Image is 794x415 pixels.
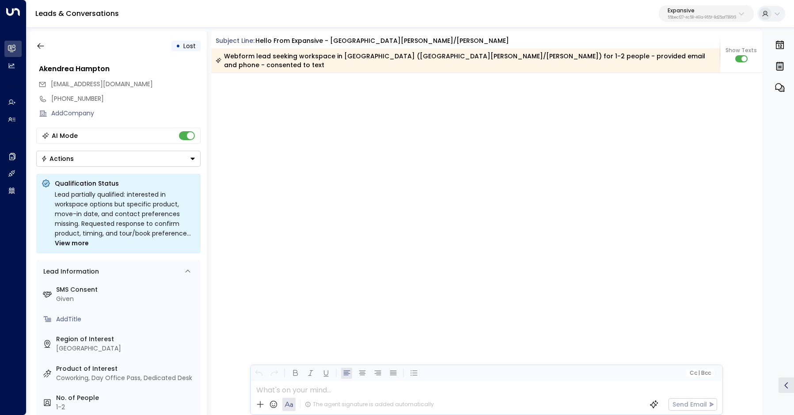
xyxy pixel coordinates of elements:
[56,285,197,294] label: SMS Consent
[35,8,119,19] a: Leads & Conversations
[56,403,197,412] div: 1-2
[51,80,153,88] span: [EMAIL_ADDRESS][DOMAIN_NAME]
[51,109,201,118] div: AddCompany
[686,369,714,377] button: Cc|Bcc
[216,52,715,69] div: Webform lead seeking workspace in [GEOGRAPHIC_DATA] ([GEOGRAPHIC_DATA][PERSON_NAME]/[PERSON_NAME]...
[55,238,89,248] span: View more
[690,370,711,376] span: Cc Bcc
[56,294,197,304] div: Given
[56,373,197,383] div: Coworking, Day Office Pass, Dedicated Desk
[216,36,255,45] span: Subject Line:
[51,80,153,89] span: akenhampton@gmail.com
[56,335,197,344] label: Region of Interest
[305,400,434,408] div: The agent signature is added automatically
[55,190,195,248] div: Lead partially qualified: interested in workspace options but specific product, move-in date, and...
[698,370,700,376] span: |
[51,94,201,103] div: [PHONE_NUMBER]
[253,368,264,379] button: Undo
[255,36,509,46] div: Hello from Expansive - [GEOGRAPHIC_DATA][PERSON_NAME]/[PERSON_NAME]
[56,393,197,403] label: No. of People
[56,364,197,373] label: Product of Interest
[668,8,736,13] p: Expansive
[41,155,74,163] div: Actions
[36,151,201,167] div: Button group with a nested menu
[176,38,180,54] div: •
[56,315,197,324] div: AddTitle
[726,46,757,54] span: Show Texts
[52,131,78,140] div: AI Mode
[183,42,196,50] span: Lost
[659,5,754,22] button: Expansive55becf27-4c58-461a-955f-8d25af7395f3
[668,16,736,19] p: 55becf27-4c58-461a-955f-8d25af7395f3
[36,151,201,167] button: Actions
[39,64,201,74] div: Akendrea Hampton
[40,267,99,276] div: Lead Information
[55,179,195,188] p: Qualification Status
[56,344,197,353] div: [GEOGRAPHIC_DATA]
[269,368,280,379] button: Redo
